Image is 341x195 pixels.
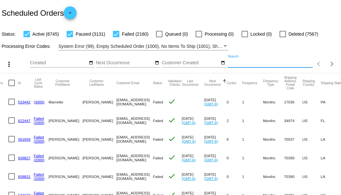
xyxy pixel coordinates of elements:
mat-cell: 1 [242,167,263,186]
button: Change sorting for LastProcessingCycleId [34,78,43,88]
a: (GMT-6) [204,176,218,181]
mat-cell: [PERSON_NAME] [82,111,116,130]
span: Queued (0) [165,30,188,38]
span: Failed [153,174,163,179]
mat-cell: [EMAIL_ADDRESS][DOMAIN_NAME] [116,167,153,186]
mat-cell: 6 [226,130,242,148]
mat-cell: [DATE] [182,167,204,186]
mat-icon: check [168,172,176,180]
input: Search [228,60,313,66]
mat-icon: date_range [89,60,93,66]
button: Next page [326,58,338,70]
mat-icon: check [168,135,176,143]
a: (2000) [34,139,45,143]
span: Processing (0) [205,30,234,38]
mat-icon: date_range [221,60,225,66]
mat-cell: [DATE] [182,148,204,167]
mat-cell: Months [263,148,284,167]
a: (2000) [34,176,45,181]
mat-cell: [PERSON_NAME] [82,93,116,111]
mat-cell: [PERSON_NAME] [82,167,116,186]
mat-cell: US [302,148,321,167]
a: 533442 [18,100,31,104]
mat-cell: [DATE] [204,111,227,130]
mat-cell: [PERSON_NAME] [82,148,116,167]
mat-cell: Months [263,93,284,111]
mat-cell: US [302,167,321,186]
mat-cell: [DATE] [182,130,204,148]
mat-cell: [PERSON_NAME] [49,111,82,130]
button: Change sorting for Status [153,81,162,85]
mat-cell: [PERSON_NAME] [49,130,82,148]
a: Failed [34,191,44,195]
span: Processing Error Codes: [2,44,51,49]
mat-icon: add [66,11,74,18]
mat-cell: [DATE] [204,130,227,148]
mat-cell: [PERSON_NAME] [49,167,82,186]
a: (GMT-6) [182,120,196,125]
a: Failed [34,135,44,139]
mat-icon: check [168,116,176,124]
mat-cell: [EMAIL_ADDRESS][DOMAIN_NAME] [116,93,153,111]
button: Change sorting for Frequency [242,81,257,85]
mat-cell: 0 [226,148,242,167]
mat-cell: 70037 [284,130,302,148]
a: (2000) [34,120,45,125]
mat-cell: [PERSON_NAME] [49,148,82,167]
mat-cell: US [302,93,321,111]
span: Active (6745) [32,30,59,38]
h2: Scheduled Orders [2,6,77,19]
span: Failed (2160) [122,30,149,38]
button: Change sorting for FrequencyType [263,79,278,86]
mat-cell: Marnette [49,93,82,111]
span: Status: [2,31,16,37]
a: (GMT-6) [204,139,218,143]
a: (2000) [34,158,45,162]
input: Next Occurrence [96,60,154,66]
mat-cell: [PERSON_NAME] [82,130,116,148]
mat-cell: [EMAIL_ADDRESS][DOMAIN_NAME] [116,148,153,167]
mat-cell: 34974 [284,111,302,130]
a: Failed [34,154,44,158]
button: Change sorting for ShippingCountry [302,79,315,86]
span: Deleted (7567) [289,30,318,38]
mat-cell: [EMAIL_ADDRESS][DOMAIN_NAME] [116,111,153,130]
a: (GMT-6) [182,176,196,181]
button: Change sorting for ShippingPostcode [284,76,297,90]
span: Failed [153,100,163,104]
mat-cell: Months [263,167,284,186]
a: Failed [34,172,44,176]
mat-cell: [DATE] [182,111,204,130]
mat-cell: 0 [226,167,242,186]
button: Previous page [313,58,326,70]
mat-cell: 2 [226,111,242,130]
mat-cell: Months [263,111,284,130]
mat-cell: [DATE] [204,167,227,186]
mat-cell: [EMAIL_ADDRESS][DOMAIN_NAME] [116,130,153,148]
button: Change sorting for Id [18,81,21,85]
mat-cell: [DATE] [204,93,227,111]
a: Failed [34,116,44,120]
a: 658831 [18,174,31,179]
input: Created [30,60,88,66]
mat-cell: 1 [242,130,263,148]
mat-cell: 70390 [284,148,302,167]
mat-cell: US [302,111,321,130]
button: Change sorting for NextOccurrenceUtc [204,79,221,86]
button: Change sorting for Cycles [226,81,236,85]
mat-cell: Months [263,130,284,148]
a: (GMT-6) [204,102,218,106]
a: (GMT-6) [204,120,218,125]
mat-cell: 1 [242,148,263,167]
button: Change sorting for CustomerEmail [116,81,139,85]
mat-icon: more_vert [5,60,13,68]
span: Paused (3131) [76,30,105,38]
input: Customer Created [162,60,220,66]
mat-cell: 17036 [284,93,302,111]
mat-cell: US [302,130,321,148]
span: Failed [153,156,163,160]
a: (GMT-6) [182,158,196,162]
mat-cell: [DATE] [204,148,227,167]
mat-icon: date_range [155,60,159,66]
mat-select: Filter by Processing Error Codes [59,42,228,50]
